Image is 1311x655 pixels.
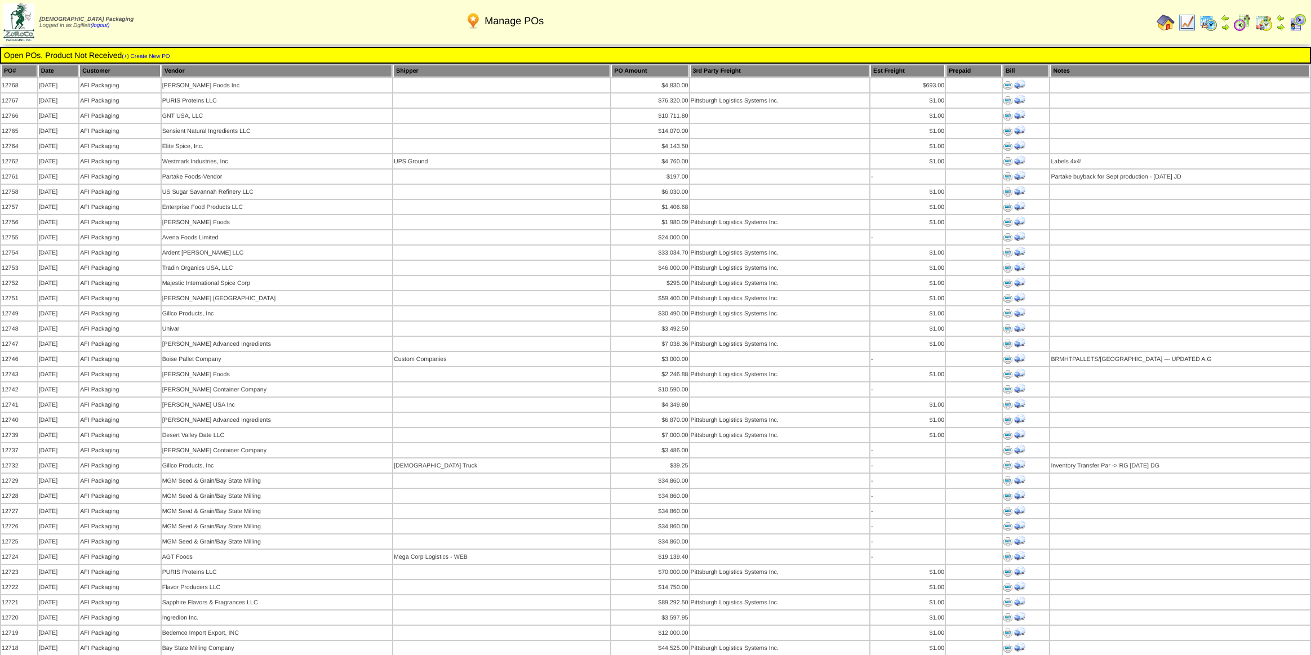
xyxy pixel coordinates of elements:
td: [PERSON_NAME] [GEOGRAPHIC_DATA] [162,291,392,305]
img: Print [1003,461,1012,470]
div: $1.00 [871,189,944,195]
td: Gillco Products, Inc [162,458,392,473]
td: AFI Packaging [79,261,160,275]
img: Print [1003,400,1012,409]
div: $34,860.00 [612,508,688,515]
td: 12757 [1,200,37,214]
td: [DATE] [38,306,79,320]
img: Print Receiving Document [1014,413,1025,425]
img: Print [1003,598,1012,607]
div: $39.25 [612,462,688,469]
img: Print [1003,309,1012,318]
td: 12753 [1,261,37,275]
td: [DATE] [38,458,79,473]
td: AFI Packaging [79,246,160,260]
td: [DATE] [38,519,79,533]
img: Print Receiving Document [1014,277,1025,288]
div: $6,030.00 [612,189,688,195]
img: Print [1003,537,1012,546]
td: [DATE] [38,170,79,184]
img: Print Receiving Document [1014,444,1025,455]
a: (logout) [91,23,110,29]
td: [PERSON_NAME] Container Company [162,382,392,396]
td: 12761 [1,170,37,184]
img: Print [1003,416,1012,425]
td: Pittsburgh Logistics Systems Inc. [690,367,870,381]
td: Enterprise Food Products LLC [162,200,392,214]
img: Print Receiving Document [1014,140,1025,151]
td: AFI Packaging [79,154,160,168]
img: Print Receiving Document [1014,231,1025,242]
td: Boise Pallet Company [162,352,392,366]
img: Print Receiving Document [1014,353,1025,364]
td: [DATE] [38,124,79,138]
td: Westmark Industries, Inc. [162,154,392,168]
th: Shipper [393,65,610,77]
div: $7,000.00 [612,432,688,439]
td: BRMHTPALLETS/[GEOGRAPHIC_DATA] --- UPDATED A.G [1050,352,1310,366]
img: Print Receiving Document [1014,79,1025,90]
td: AFI Packaging [79,352,160,366]
img: Print [1003,385,1012,394]
td: Pittsburgh Logistics Systems Inc. [690,276,870,290]
th: Vendor [162,65,392,77]
td: [DATE] [38,474,79,488]
img: arrowleft.gif [1276,14,1285,23]
td: Pittsburgh Logistics Systems Inc. [690,93,870,108]
div: $1.00 [871,417,944,424]
th: Est Freight [870,65,945,77]
td: Pittsburgh Logistics Systems Inc. [690,413,870,427]
div: $1.00 [871,204,944,211]
img: Print Receiving Document [1014,459,1025,470]
td: AFI Packaging [79,504,160,518]
img: Print [1003,279,1012,288]
img: Print [1003,233,1012,242]
img: Print [1003,552,1012,562]
div: $1.00 [871,326,944,332]
td: UPS Ground [393,154,610,168]
img: Print Receiving Document [1014,337,1025,349]
div: $34,860.00 [612,478,688,484]
img: Print Receiving Document [1014,109,1025,121]
td: AFI Packaging [79,124,160,138]
th: Customer [79,65,160,77]
img: Print Receiving Document [1014,368,1025,379]
td: Pittsburgh Logistics Systems Inc. [690,428,870,442]
td: GNT USA, LLC [162,109,392,123]
td: AFI Packaging [79,398,160,412]
td: [DATE] [38,413,79,427]
img: Print Receiving Document [1014,246,1025,257]
img: Print [1003,81,1012,90]
img: Print Receiving Document [1014,292,1025,303]
td: AFI Packaging [79,322,160,336]
td: AFI Packaging [79,230,160,244]
div: $1.00 [871,158,944,165]
td: - [870,230,945,244]
img: Print [1003,476,1012,485]
td: Univar [162,322,392,336]
div: $14,070.00 [612,128,688,135]
td: [DATE] [38,504,79,518]
th: 3rd Party Freight [690,65,870,77]
td: 12768 [1,78,37,92]
td: MGM Seed & Grain/Bay State Milling [162,489,392,503]
th: Date [38,65,79,77]
td: [DATE] [38,93,79,108]
img: Print [1003,157,1012,166]
td: Partake Foods-Vendor [162,170,392,184]
td: AFI Packaging [79,78,160,92]
td: - [870,382,945,396]
td: [DATE] [38,322,79,336]
td: 12727 [1,504,37,518]
div: $1.00 [871,128,944,135]
div: $30,490.00 [612,310,688,317]
img: Print [1003,172,1012,181]
td: [DATE] [38,215,79,229]
td: [PERSON_NAME] Container Company [162,443,392,457]
img: Print Receiving Document [1014,216,1025,227]
td: AFI Packaging [79,382,160,396]
img: calendarblend.gif [1233,14,1251,32]
img: Print Receiving Document [1014,398,1025,409]
td: MGM Seed & Grain/Bay State Milling [162,504,392,518]
td: AFI Packaging [79,291,160,305]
